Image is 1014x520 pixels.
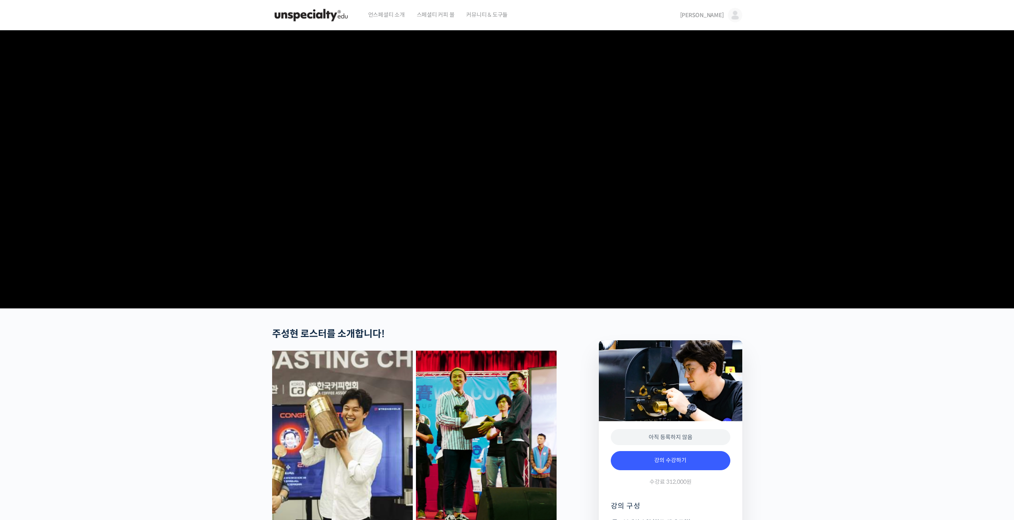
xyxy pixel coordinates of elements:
a: 강의 수강하기 [611,451,730,470]
strong: 주성현 로스터를 소개합니다! [272,328,385,340]
span: [PERSON_NAME] [680,12,724,19]
div: 아직 등록하지 않음 [611,429,730,445]
h4: 강의 구성 [611,501,730,517]
span: 수강료 312,000원 [649,478,692,486]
